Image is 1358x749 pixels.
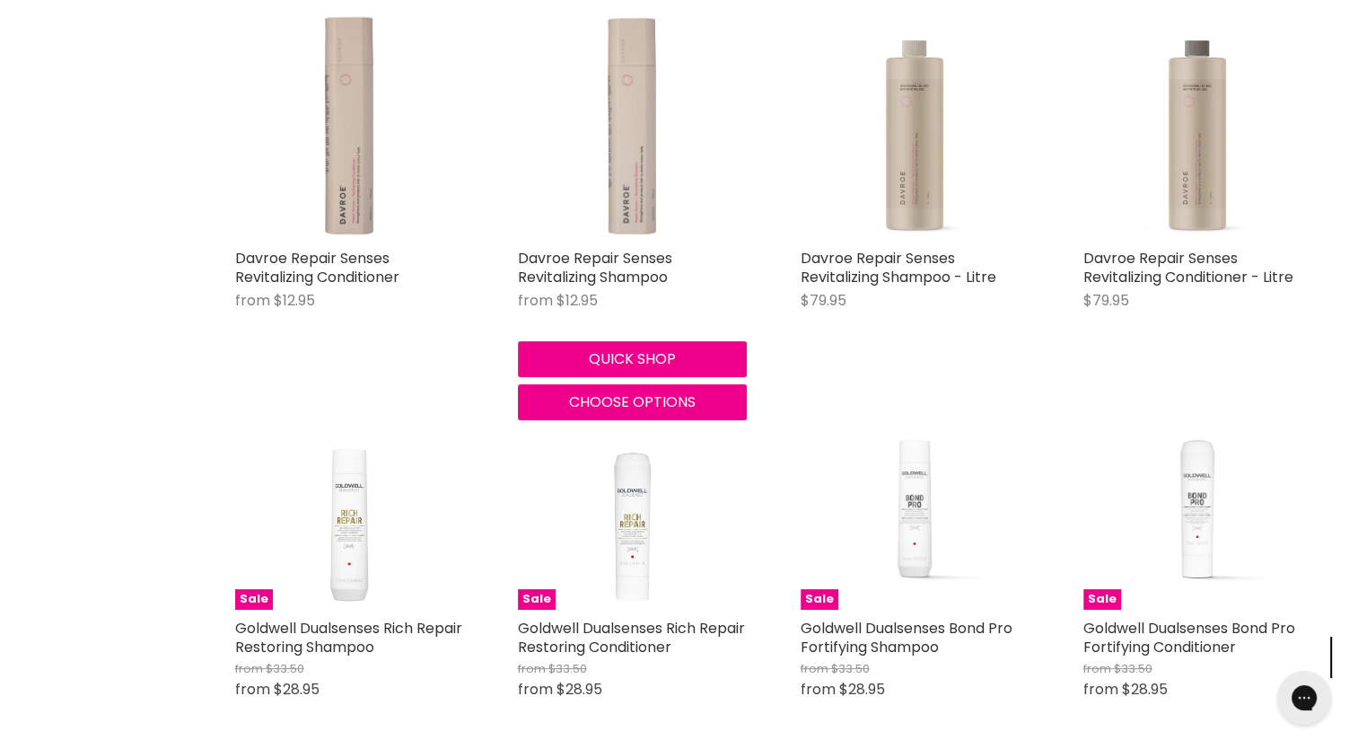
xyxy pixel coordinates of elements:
img: Davroe Repair Senses Revitalizing Shampoo - Litre [801,11,1029,240]
span: from [801,660,828,677]
span: Sale [235,589,273,610]
img: Goldwell Dualsenses Bond Pro Fortifying Conditioner [1083,381,1312,610]
span: Sale [1083,589,1121,610]
span: $12.95 [274,290,315,311]
a: Goldwell Dualsenses Bond Pro Fortifying Shampoo [801,618,1012,657]
a: Goldwell Dualsenses Rich Repair Restoring Conditioner [518,618,745,657]
span: from [235,679,270,700]
span: $33.50 [548,660,587,677]
a: Goldwell Dualsenses Bond Pro Fortifying ShampooSale [801,381,1029,610]
span: from [1083,660,1111,677]
span: from [235,290,270,311]
span: $33.50 [831,660,870,677]
a: Davroe Repair Senses Revitalizing Shampoo - Litre [801,248,996,287]
a: Goldwell Dualsenses Rich Repair Restoring ShampooSale [235,381,464,610]
img: Goldwell Dualsenses Bond Pro Fortifying Shampoo [801,381,1029,610]
img: Goldwell Dualsenses Rich Repair Restoring Shampoo [235,381,464,610]
img: Goldwell Dualsenses Rich Repair Restoring Conditioner [518,381,747,610]
a: Davroe Repair Senses Revitalizing Shampoo [518,248,672,287]
span: Choose options [569,392,696,412]
span: $12.95 [556,290,598,311]
img: Davroe Repair Senses Revitalizing Conditioner [235,11,464,240]
span: from [1083,679,1118,700]
button: Quick shop [518,341,747,377]
iframe: Gorgias live chat messenger [1268,665,1340,731]
span: $28.95 [274,679,320,700]
a: Goldwell Dualsenses Bond Pro Fortifying ConditionerSale [1083,381,1312,610]
span: from [518,290,553,311]
img: Davroe Repair Senses Revitalizing Shampoo [518,11,747,240]
span: from [801,679,836,700]
span: $79.95 [801,290,846,311]
span: $33.50 [266,660,304,677]
span: $28.95 [839,679,885,700]
span: $79.95 [1083,290,1129,311]
button: Choose options [518,384,747,420]
a: Goldwell Dualsenses Rich Repair Restoring Shampoo [235,618,462,657]
span: from [235,660,263,677]
span: $28.95 [1122,679,1168,700]
a: Davroe Repair Senses Revitalizing Conditioner [235,248,399,287]
img: Davroe Repair Senses Revitalizing Conditioner - Litre [1083,11,1312,240]
a: Davroe Repair Senses Revitalizing Conditioner - Litre [1083,248,1293,287]
span: from [518,660,546,677]
a: Goldwell Dualsenses Bond Pro Fortifying Conditioner [1083,618,1295,657]
span: Sale [801,589,838,610]
span: from [518,679,553,700]
span: $33.50 [1114,660,1152,677]
span: $28.95 [556,679,602,700]
span: Sale [518,589,556,610]
a: Goldwell Dualsenses Rich Repair Restoring ConditionerSale [518,381,747,610]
